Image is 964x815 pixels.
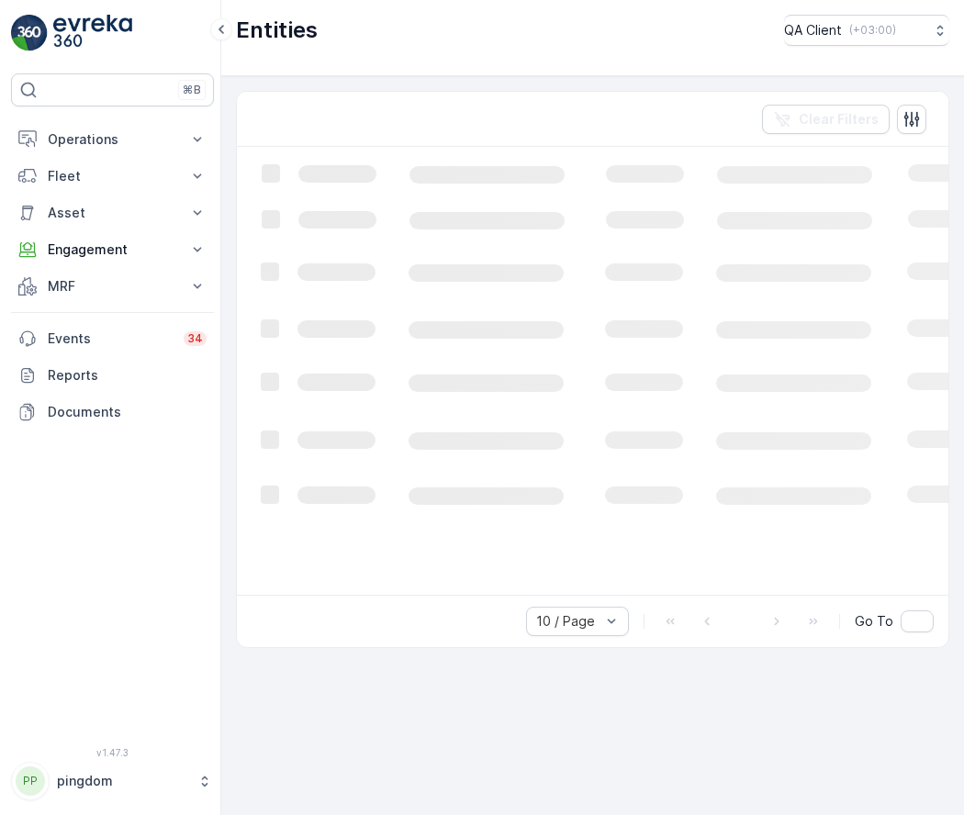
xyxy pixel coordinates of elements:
img: logo [11,15,48,51]
button: MRF [11,268,214,305]
button: Clear Filters [762,105,890,134]
a: Documents [11,394,214,430]
button: Engagement [11,231,214,268]
p: Events [48,329,173,348]
p: Asset [48,204,177,222]
button: Asset [11,195,214,231]
p: ⌘B [183,83,201,97]
img: logo_light-DOdMpM7g.png [53,15,132,51]
p: Reports [48,366,207,385]
button: QA Client(+03:00) [784,15,949,46]
p: Entities [236,16,318,45]
div: PP [16,766,45,796]
p: Fleet [48,167,177,185]
p: Clear Filters [799,110,879,128]
a: Reports [11,357,214,394]
span: v 1.47.3 [11,747,214,758]
p: ( +03:00 ) [849,23,896,38]
p: Operations [48,130,177,149]
p: Documents [48,403,207,421]
p: Engagement [48,240,177,259]
p: MRF [48,277,177,296]
button: Fleet [11,158,214,195]
p: QA Client [784,21,842,39]
button: PPpingdom [11,762,214,800]
p: pingdom [57,772,188,790]
p: 34 [187,331,203,346]
button: Operations [11,121,214,158]
a: Events34 [11,320,214,357]
span: Go To [855,612,893,631]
